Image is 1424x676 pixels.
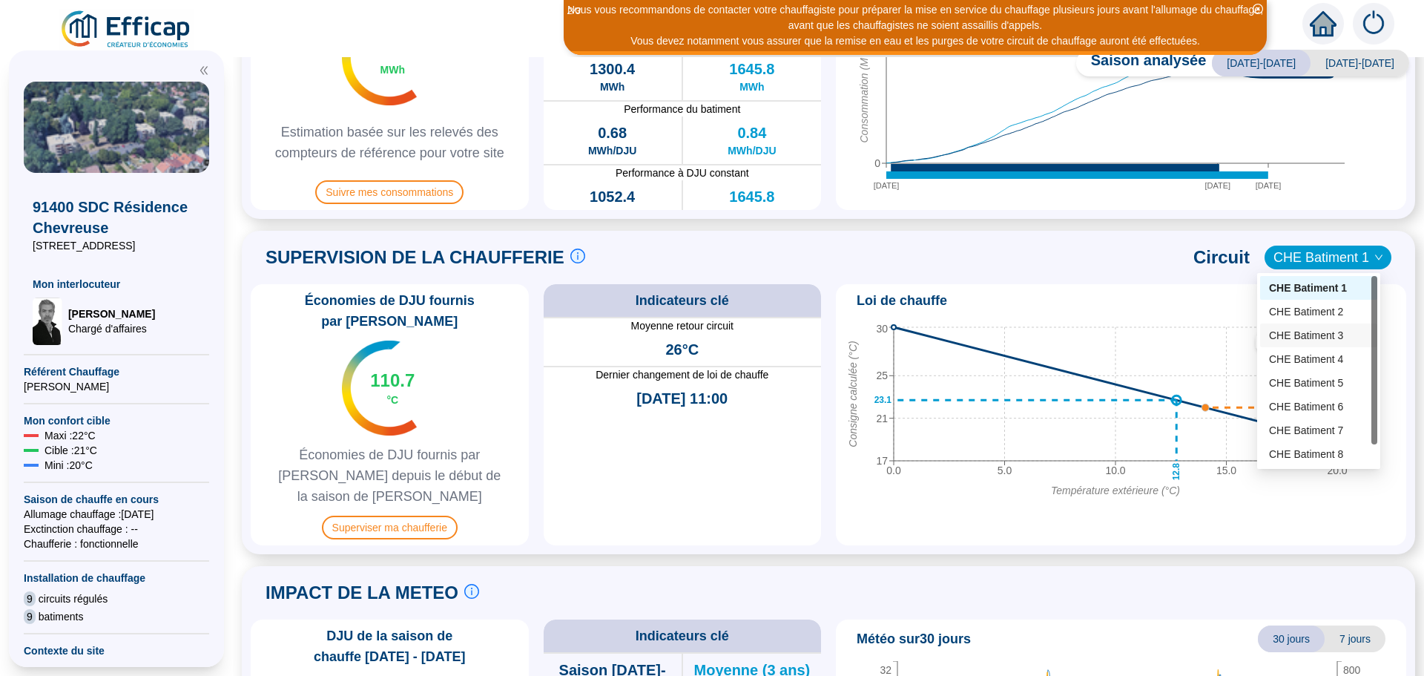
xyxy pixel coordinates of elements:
[590,186,635,207] span: 1052.4
[59,9,194,50] img: efficap energie logo
[464,584,479,599] span: info-circle
[876,413,888,424] tspan: 21
[570,249,585,263] span: info-circle
[33,197,200,238] span: 91400 SDC Résidence Chevreuse
[33,238,200,253] span: [STREET_ADDRESS]
[1260,371,1377,395] div: CHE Batiment 5
[1204,181,1230,190] tspan: [DATE]
[1253,4,1263,14] span: close-circle
[342,10,417,105] img: indicateur températures
[33,277,200,292] span: Mon interlocuteur
[874,157,880,169] tspan: 0
[739,207,764,222] span: MWh
[24,522,209,536] span: Exctinction chauffage : --
[636,388,728,409] span: [DATE] 11:00
[1212,50,1311,76] span: [DATE]-[DATE]
[1260,347,1377,371] div: CHE Batiment 4
[24,571,209,585] span: Installation de chauffage
[266,246,564,269] span: SUPERVISION DE LA CHAUFFERIE
[600,207,624,222] span: MWh
[1216,465,1236,476] tspan: 15.0
[1260,419,1377,442] div: CHE Batiment 7
[44,428,96,443] span: Maxi : 22 °C
[315,180,464,204] span: Suivre mes consommations
[1256,181,1282,190] tspan: [DATE]
[1353,3,1394,45] img: alerts
[1311,50,1409,76] span: [DATE]-[DATE]
[886,465,901,476] tspan: 0.0
[1325,626,1385,652] span: 7 jours
[998,465,1012,476] tspan: 5.0
[257,444,523,507] span: Économies de DJU fournis par [PERSON_NAME] depuis le début de la saison de [PERSON_NAME]
[1269,328,1368,344] div: CHE Batiment 3
[1343,664,1361,676] tspan: 800
[39,609,84,624] span: batiments
[1269,447,1368,462] div: CHE Batiment 8
[380,62,405,77] span: MWh
[544,165,822,180] span: Performance à DJU constant
[847,341,859,447] tspan: Consigne calculée (°C)
[858,39,870,143] tspan: Consommation (MWh)
[257,290,523,332] span: Économies de DJU fournis par [PERSON_NAME]
[199,65,209,76] span: double-left
[1269,352,1368,367] div: CHE Batiment 4
[24,609,36,624] span: 9
[636,290,729,311] span: Indicateurs clé
[874,395,892,405] text: 23.1
[876,455,888,467] tspan: 17
[880,664,891,676] tspan: 32
[544,367,822,382] span: Dernier changement de loi de chauffe
[1260,442,1377,466] div: CHE Batiment 8
[1260,324,1377,347] div: CHE Batiment 3
[342,341,417,436] img: indicateur températures
[1051,485,1180,496] tspan: Température extérieure (°C)
[729,186,774,207] span: 1645.8
[1368,338,1380,451] tspan: Consigne appliquée (°C)
[1260,395,1377,419] div: CHE Batiment 6
[1193,246,1250,269] span: Circuit
[33,298,62,345] img: Chargé d'affaires
[24,413,209,428] span: Mon confort cible
[1258,626,1325,652] span: 30 jours
[566,2,1265,33] div: Nous vous recommandons de contacter votre chauffagiste pour préparer la mise en service du chauff...
[68,321,155,336] span: Chargé d'affaires
[1105,465,1125,476] tspan: 10.0
[588,143,636,158] span: MWh/DJU
[1269,399,1368,415] div: CHE Batiment 6
[322,516,458,539] span: Superviser ma chaufferie
[544,318,822,333] span: Moyenne retour circuit
[1260,300,1377,324] div: CHE Batiment 2
[857,629,971,649] span: Météo sur 30 jours
[636,626,729,646] span: Indicateurs clé
[567,5,581,16] i: 2 / 3
[257,122,523,163] span: Estimation basée sur les relevés des compteurs de référence pour votre site
[1374,253,1383,262] span: down
[266,581,458,605] span: IMPACT DE LA METEO
[24,492,209,507] span: Saison de chauffe en cours
[68,306,155,321] span: [PERSON_NAME]
[1260,276,1377,300] div: CHE Batiment 1
[1076,50,1207,76] span: Saison analysée
[370,369,415,393] span: 110.7
[24,379,209,394] span: [PERSON_NAME]
[857,290,947,311] span: Loi de chauffe
[598,122,627,143] span: 0.68
[1327,465,1347,476] tspan: 20.0
[1269,304,1368,320] div: CHE Batiment 2
[44,458,93,473] span: Mini : 20 °C
[24,507,209,522] span: Allumage chauffage : [DATE]
[876,370,888,381] tspan: 25
[728,143,776,158] span: MWh/DJU
[665,339,699,360] span: 26°C
[257,626,523,667] span: DJU de la saison de chauffe [DATE] - [DATE]
[600,79,624,94] span: MWh
[24,364,209,379] span: Référent Chauffage
[24,591,36,606] span: 9
[729,59,774,79] span: 1645.8
[1310,10,1336,37] span: home
[737,122,766,143] span: 0.84
[386,393,398,407] span: °C
[874,181,900,190] tspan: [DATE]
[1269,423,1368,439] div: CHE Batiment 7
[590,59,635,79] span: 1300.4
